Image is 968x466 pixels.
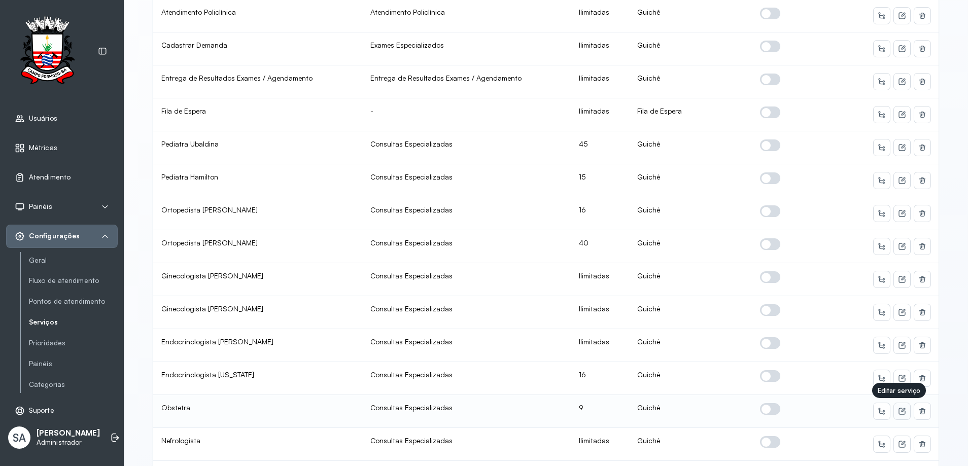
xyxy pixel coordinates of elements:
[29,297,118,306] a: Pontos de atendimento
[629,230,752,263] td: Guichê
[37,428,100,438] p: [PERSON_NAME]
[571,362,629,395] td: 16
[370,74,563,83] div: Entrega de Resultados Exames / Agendamento
[153,428,362,461] td: Nefrologista
[370,139,563,149] div: Consultas Especializadas
[370,271,563,280] div: Consultas Especializadas
[153,98,362,131] td: Fila de Espera
[629,131,752,164] td: Guichê
[370,205,563,214] div: Consultas Especializadas
[370,403,563,412] div: Consultas Especializadas
[629,329,752,362] td: Guichê
[629,32,752,65] td: Guichê
[153,362,362,395] td: Endocrinologista [US_STATE]
[29,339,118,347] a: Prioridades
[629,263,752,296] td: Guichê
[15,114,109,124] a: Usuários
[29,256,118,265] a: Geral
[153,230,362,263] td: Ortopedista [PERSON_NAME]
[571,164,629,197] td: 15
[370,41,563,50] div: Exames Especializados
[571,395,629,428] td: 9
[571,230,629,263] td: 40
[370,436,563,445] div: Consultas Especializadas
[370,337,563,346] div: Consultas Especializadas
[629,428,752,461] td: Guichê
[571,32,629,65] td: Ilimitadas
[153,32,362,65] td: Cadastrar Demanda
[571,296,629,329] td: Ilimitadas
[571,263,629,296] td: Ilimitadas
[29,337,118,349] a: Prioridades
[629,164,752,197] td: Guichê
[370,370,563,379] div: Consultas Especializadas
[29,295,118,308] a: Pontos de atendimento
[29,202,52,211] span: Painéis
[29,173,71,182] span: Atendimento
[153,329,362,362] td: Endocrinologista [PERSON_NAME]
[629,296,752,329] td: Guichê
[370,106,563,116] div: -
[29,254,118,267] a: Geral
[29,380,118,389] a: Categorias
[370,8,563,17] div: Atendimento Policlínica
[571,428,629,461] td: Ilimitadas
[629,98,752,131] td: Fila de Espera
[571,98,629,131] td: Ilimitadas
[29,357,118,370] a: Painéis
[370,172,563,182] div: Consultas Especializadas
[153,395,362,428] td: Obstetra
[571,65,629,98] td: Ilimitadas
[571,197,629,230] td: 16
[15,143,109,153] a: Métricas
[29,316,118,329] a: Serviços
[571,329,629,362] td: Ilimitadas
[629,197,752,230] td: Guichê
[629,65,752,98] td: Guichê
[370,304,563,313] div: Consultas Especializadas
[11,16,84,87] img: Logotipo do estabelecimento
[29,144,57,152] span: Métricas
[37,438,100,447] p: Administrador
[153,131,362,164] td: Pediatra Ubaldina
[153,65,362,98] td: Entrega de Resultados Exames / Agendamento
[153,296,362,329] td: Ginecologista [PERSON_NAME]
[29,318,118,327] a: Serviços
[29,232,80,240] span: Configurações
[29,378,118,391] a: Categorias
[29,114,57,123] span: Usuários
[29,360,118,368] a: Painéis
[370,238,563,247] div: Consultas Especializadas
[29,276,118,285] a: Fluxo de atendimento
[571,131,629,164] td: 45
[629,362,752,395] td: Guichê
[29,274,118,287] a: Fluxo de atendimento
[629,395,752,428] td: Guichê
[153,197,362,230] td: Ortopedista [PERSON_NAME]
[29,406,54,415] span: Suporte
[153,164,362,197] td: Pediatra Hamilton
[15,172,109,183] a: Atendimento
[153,263,362,296] td: Ginecologista [PERSON_NAME]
